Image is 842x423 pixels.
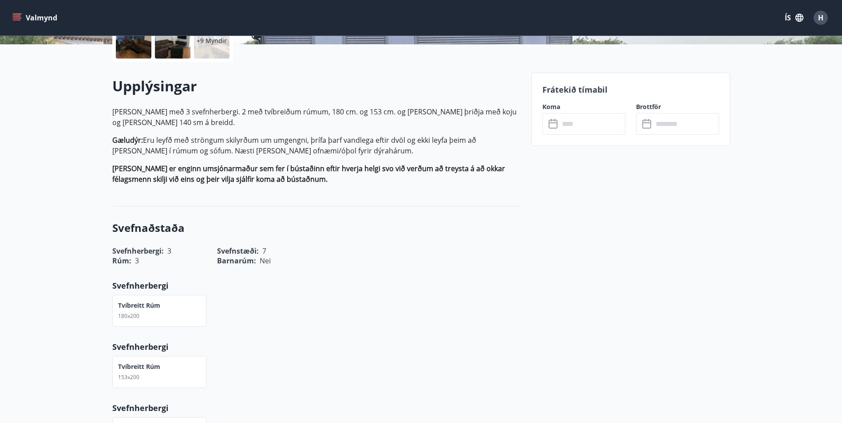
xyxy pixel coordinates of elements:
[197,36,227,45] p: +9 Myndir
[112,402,521,414] p: Svefnherbergi
[112,341,521,352] p: Svefnherbergi
[118,312,139,320] span: 180x200
[135,256,139,266] span: 3
[780,10,808,26] button: ÍS
[818,13,823,23] span: H
[636,102,719,111] label: Brottför
[112,164,505,184] strong: [PERSON_NAME] er enginn umsjónarmaður sem fer í bústaðinn eftir hverja helgi svo við verðum að tr...
[112,280,521,291] p: Svefnherbergi
[112,220,521,235] h3: Svefnaðstaða
[118,301,160,310] p: Tvíbreitt rúm
[260,256,271,266] span: Nei
[810,7,831,28] button: H
[112,135,521,156] p: Eru leyfð með ströngum skilyrðum um umgengni, þrífa þarf vandlega eftir dvöl og ekki leyfa þeim a...
[542,84,719,95] p: Frátekið tímabil
[118,373,139,381] span: 153x200
[118,362,160,371] p: Tvíbreitt rúm
[217,256,256,266] span: Barnarúm :
[112,135,143,145] strong: Gæludýr:
[112,76,521,96] h2: Upplýsingar
[112,106,521,128] p: [PERSON_NAME] með 3 svefnherbergi. 2 með tvíbreiðum rúmum, 180 cm. og 153 cm. og [PERSON_NAME] þr...
[542,102,625,111] label: Koma
[112,256,131,266] span: Rúm :
[11,10,61,26] button: menu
